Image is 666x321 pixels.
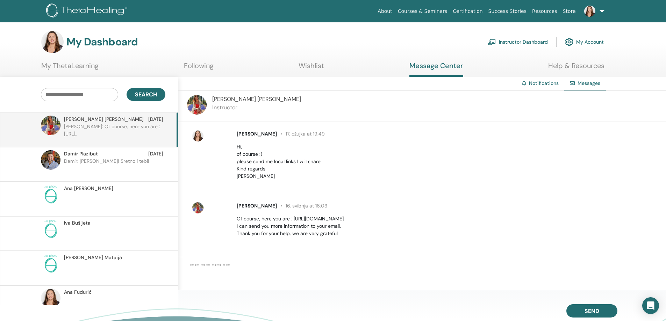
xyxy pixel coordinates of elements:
[64,123,165,144] p: [PERSON_NAME]: Of course, here you are : [URL]..
[64,185,113,192] span: Ana [PERSON_NAME]
[41,219,60,239] img: no-photo.png
[64,150,98,158] span: Damir Plazibat
[64,116,144,123] span: [PERSON_NAME] [PERSON_NAME]
[529,5,560,18] a: Resources
[409,61,463,77] a: Message Center
[565,34,604,50] a: My Account
[237,131,277,137] span: [PERSON_NAME]
[41,61,99,75] a: My ThetaLearning
[548,61,604,75] a: Help & Resources
[450,5,485,18] a: Certification
[41,185,60,204] img: no-photo.png
[212,95,301,103] span: [PERSON_NAME] [PERSON_NAME]
[192,202,203,213] img: default.jpg
[64,289,92,296] span: Ana Fudurić
[41,254,60,273] img: no-photo.png
[41,116,60,135] img: default.jpg
[64,219,91,227] span: Iva Bušljeta
[127,88,165,101] button: Search
[395,5,450,18] a: Courses & Seminars
[277,203,327,209] span: 16. svibnja at 16:03
[486,5,529,18] a: Success Stories
[237,143,658,180] p: Hi, of course :) please send me local links I will share Kind regards [PERSON_NAME]
[135,91,157,98] span: Search
[642,297,659,314] div: Open Intercom Messenger
[41,289,60,308] img: default.jpg
[64,158,165,178] p: Damir: [PERSON_NAME]! Sretno i tebi!
[565,36,573,48] img: cog.svg
[212,103,301,112] p: Instructor
[578,80,600,86] span: Messages
[184,61,214,75] a: Following
[64,254,122,261] span: [PERSON_NAME] Mataija
[192,130,203,141] img: default.jpg
[66,36,138,48] h3: My Dashboard
[375,5,395,18] a: About
[148,116,163,123] span: [DATE]
[566,304,617,318] button: Send
[41,31,64,53] img: default.jpg
[584,6,595,17] img: default.jpg
[529,80,559,86] a: Notifications
[488,34,548,50] a: Instructor Dashboard
[299,61,324,75] a: Wishlist
[560,5,579,18] a: Store
[46,3,130,19] img: logo.png
[237,203,277,209] span: [PERSON_NAME]
[585,307,599,315] span: Send
[41,150,60,170] img: default.jpg
[277,131,325,137] span: 17. ožujka at 19:49
[488,39,496,45] img: chalkboard-teacher.svg
[187,95,207,115] img: default.jpg
[237,215,658,237] p: Of course, here you are : [URL][DOMAIN_NAME] I can send you more information to your email. Thank...
[148,150,163,158] span: [DATE]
